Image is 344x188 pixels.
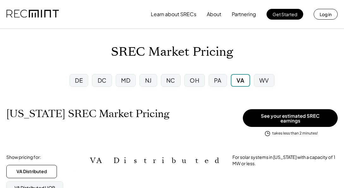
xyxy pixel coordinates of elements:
div: WV [259,76,269,84]
button: Get Started [267,9,303,20]
button: Learn about SRECs [151,8,196,21]
button: About [207,8,221,21]
div: For solar systems in [US_STATE] with a capacity of 1 MW or less. [232,154,338,166]
div: MD [121,76,130,84]
h1: [US_STATE] SREC Market Pricing [6,108,169,120]
div: OH [190,76,199,84]
button: Partnering [232,8,256,21]
img: recmint-logotype%403x.png [6,3,59,25]
button: See your estimated SREC earnings [243,109,338,127]
div: takes less than 2 minutes! [272,131,318,136]
div: VA Distributed [16,168,47,175]
div: DE [75,76,83,84]
h2: VA Distributed [90,156,223,165]
div: VA [236,76,244,84]
div: PA [214,76,222,84]
button: Log in [314,9,338,20]
div: NC [166,76,175,84]
h1: SREC Market Pricing [111,45,233,60]
div: DC [98,76,107,84]
div: NJ [145,76,152,84]
div: Show pricing for: [6,154,41,160]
